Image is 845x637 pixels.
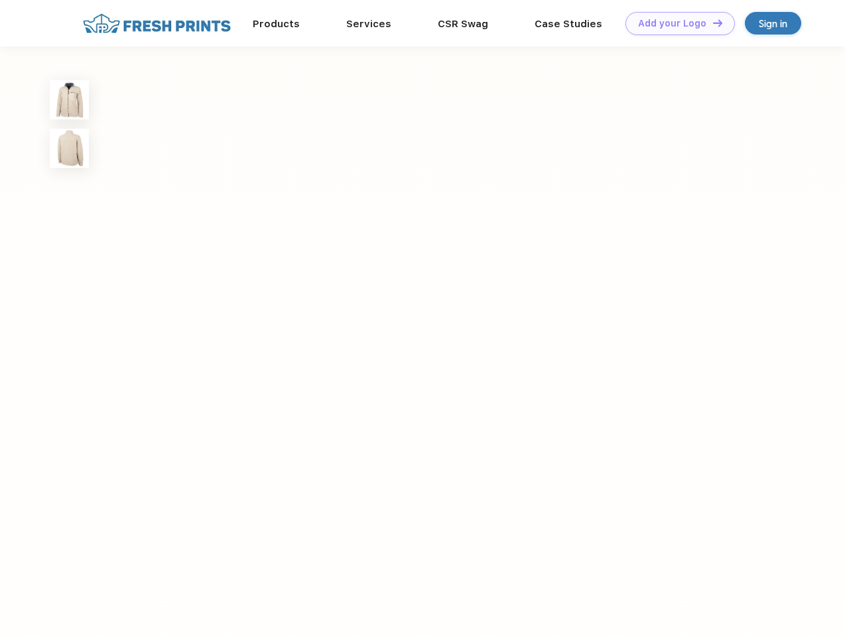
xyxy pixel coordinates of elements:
[745,12,801,35] a: Sign in
[50,129,89,168] img: func=resize&h=100
[79,12,235,35] img: fo%20logo%202.webp
[638,18,706,29] div: Add your Logo
[759,16,787,31] div: Sign in
[713,19,722,27] img: DT
[253,18,300,30] a: Products
[50,80,89,119] img: func=resize&h=100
